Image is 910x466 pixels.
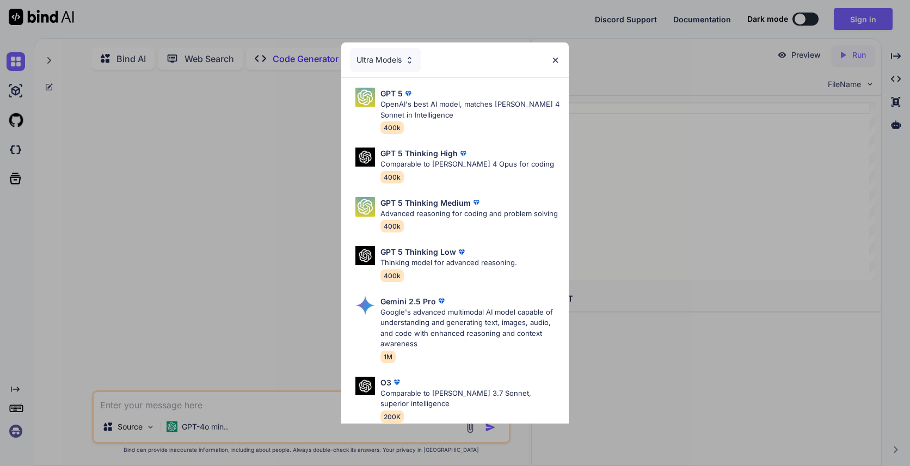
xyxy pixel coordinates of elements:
p: Comparable to [PERSON_NAME] 4 Opus for coding [380,159,554,170]
img: Pick Models [355,246,375,265]
img: Pick Models [355,296,375,315]
p: GPT 5 Thinking Medium [380,197,471,209]
p: Thinking model for advanced reasoning. [380,257,517,268]
span: 200K [380,410,404,423]
img: premium [471,197,482,208]
img: premium [456,247,467,257]
img: premium [391,377,402,388]
span: 1M [380,351,396,363]
p: GPT 5 Thinking Low [380,246,456,257]
p: OpenAI's best AI model, matches [PERSON_NAME] 4 Sonnet in Intelligence [380,99,560,120]
p: Google's advanced multimodal AI model capable of understanding and generating text, images, audio... [380,307,560,349]
p: GPT 5 [380,88,403,99]
img: Pick Models [355,88,375,107]
img: premium [458,148,469,159]
span: 400k [380,171,404,183]
img: close [551,56,560,65]
img: Pick Models [355,148,375,167]
p: GPT 5 Thinking High [380,148,458,159]
p: O3 [380,377,391,388]
span: 400k [380,220,404,232]
img: premium [436,296,447,306]
div: Ultra Models [350,48,421,72]
p: Comparable to [PERSON_NAME] 3.7 Sonnet, superior intelligence [380,388,560,409]
img: Pick Models [355,377,375,396]
img: premium [403,88,414,99]
p: Advanced reasoning for coding and problem solving [380,209,558,219]
span: 400k [380,121,404,134]
img: Pick Models [355,197,375,217]
p: Gemini 2.5 Pro [380,296,436,307]
img: Pick Models [405,56,414,65]
span: 400k [380,269,404,282]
